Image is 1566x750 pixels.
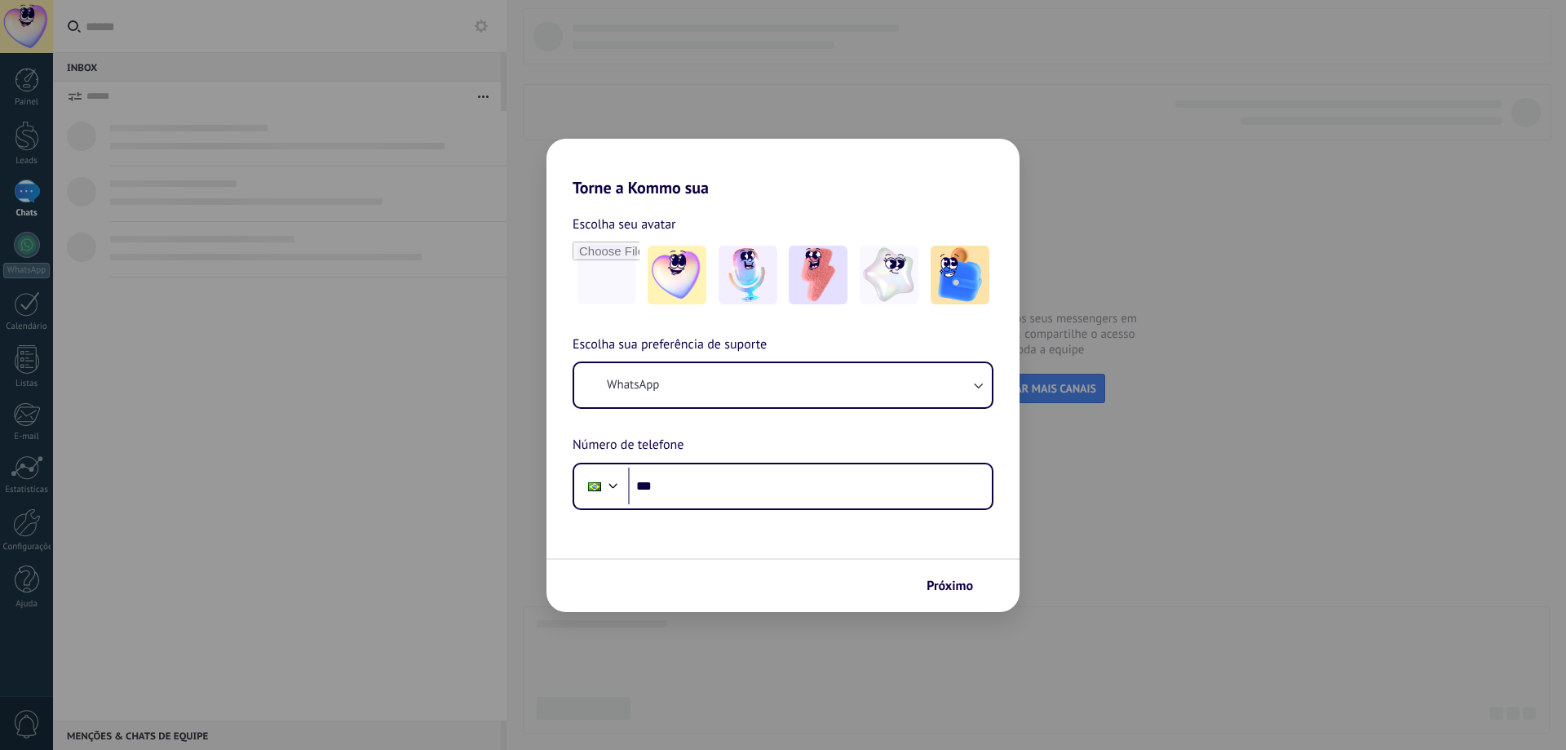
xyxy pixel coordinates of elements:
[931,246,989,304] img: -5.jpeg
[648,246,706,304] img: -1.jpeg
[546,139,1020,197] h2: Torne a Kommo sua
[573,435,683,456] span: Número de telefone
[607,377,659,393] span: WhatsApp
[860,246,918,304] img: -4.jpeg
[789,246,847,304] img: -3.jpeg
[574,363,992,407] button: WhatsApp
[927,580,973,592] span: Próximo
[573,335,767,356] span: Escolha sua preferência de suporte
[919,572,995,600] button: Próximo
[719,246,777,304] img: -2.jpeg
[579,469,610,504] div: Brazil: + 55
[573,214,676,235] span: Escolha seu avatar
